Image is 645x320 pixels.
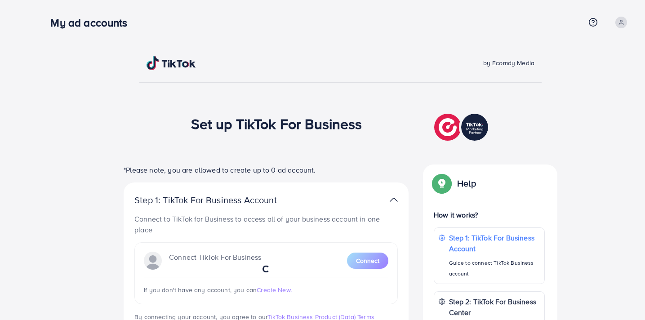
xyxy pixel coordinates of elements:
p: Step 1: TikTok For Business Account [134,195,305,205]
p: Help [457,178,476,189]
span: by Ecomdy Media [483,58,534,67]
img: TikTok partner [434,111,490,143]
h1: Set up TikTok For Business [191,115,362,132]
img: TikTok partner [390,193,398,206]
img: Popup guide [434,175,450,191]
p: How it works? [434,209,545,220]
p: Step 1: TikTok For Business Account [449,232,540,254]
p: *Please note, you are allowed to create up to 0 ad account. [124,164,409,175]
p: Guide to connect TikTok Business account [449,258,540,279]
img: TikTok [147,56,196,70]
h3: My ad accounts [50,16,134,29]
p: Step 2: TikTok For Business Center [449,296,540,318]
